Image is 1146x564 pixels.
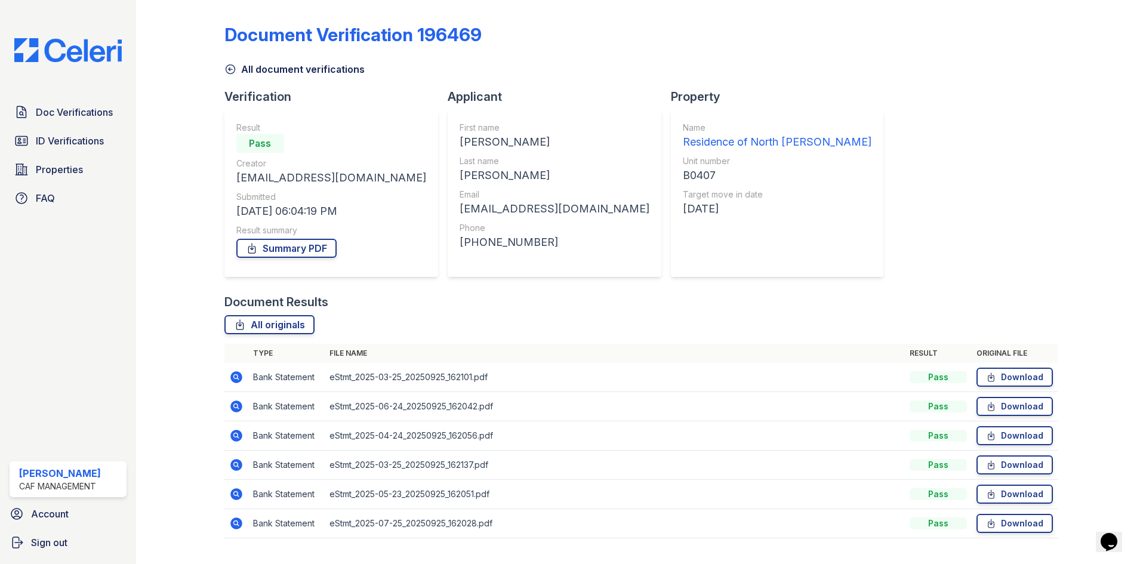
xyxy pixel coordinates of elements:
a: Sign out [5,531,131,554]
span: Account [31,507,69,521]
a: Doc Verifications [10,100,127,124]
span: Sign out [31,535,67,550]
div: Target move in date [683,189,871,201]
div: Document Results [224,294,328,310]
a: Download [976,397,1053,416]
span: FAQ [36,191,55,205]
a: All originals [224,315,315,334]
a: ID Verifications [10,129,127,153]
th: Type [248,344,325,363]
div: Name [683,122,871,134]
div: Email [460,189,649,201]
td: Bank Statement [248,392,325,421]
div: [PERSON_NAME] [460,134,649,150]
div: Creator [236,158,426,169]
a: Summary PDF [236,239,337,258]
span: Properties [36,162,83,177]
iframe: chat widget [1096,516,1134,552]
div: Verification [224,88,448,105]
td: eStmt_2025-05-23_20250925_162051.pdf [325,480,905,509]
div: Document Verification 196469 [224,24,482,45]
div: [DATE] 06:04:19 PM [236,203,426,220]
a: All document verifications [224,62,365,76]
div: Pass [910,430,967,442]
div: First name [460,122,649,134]
a: Download [976,485,1053,504]
div: Result [236,122,426,134]
div: [PERSON_NAME] [460,167,649,184]
div: [DATE] [683,201,871,217]
div: [PHONE_NUMBER] [460,234,649,251]
div: Pass [910,400,967,412]
td: eStmt_2025-06-24_20250925_162042.pdf [325,392,905,421]
div: Pass [910,459,967,471]
div: B0407 [683,167,871,184]
td: eStmt_2025-03-25_20250925_162137.pdf [325,451,905,480]
th: Result [905,344,972,363]
div: Submitted [236,191,426,203]
td: eStmt_2025-03-25_20250925_162101.pdf [325,363,905,392]
td: Bank Statement [248,480,325,509]
div: Result summary [236,224,426,236]
th: Original file [972,344,1058,363]
a: Download [976,514,1053,533]
div: Pass [236,134,284,153]
a: FAQ [10,186,127,210]
div: Pass [910,488,967,500]
a: Download [976,426,1053,445]
th: File name [325,344,905,363]
td: eStmt_2025-04-24_20250925_162056.pdf [325,421,905,451]
a: Account [5,502,131,526]
div: Unit number [683,155,871,167]
div: Phone [460,222,649,234]
td: Bank Statement [248,421,325,451]
span: ID Verifications [36,134,104,148]
div: Pass [910,371,967,383]
a: Download [976,368,1053,387]
a: Name Residence of North [PERSON_NAME] [683,122,871,150]
div: Last name [460,155,649,167]
td: Bank Statement [248,451,325,480]
div: [PERSON_NAME] [19,466,101,480]
div: [EMAIL_ADDRESS][DOMAIN_NAME] [460,201,649,217]
td: Bank Statement [248,363,325,392]
div: Property [671,88,893,105]
a: Properties [10,158,127,181]
span: Doc Verifications [36,105,113,119]
div: [EMAIL_ADDRESS][DOMAIN_NAME] [236,169,426,186]
td: eStmt_2025-07-25_20250925_162028.pdf [325,509,905,538]
div: CAF Management [19,480,101,492]
a: Download [976,455,1053,474]
img: CE_Logo_Blue-a8612792a0a2168367f1c8372b55b34899dd931a85d93a1a3d3e32e68fde9ad4.png [5,38,131,62]
div: Pass [910,517,967,529]
div: Residence of North [PERSON_NAME] [683,134,871,150]
div: Applicant [448,88,671,105]
td: Bank Statement [248,509,325,538]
